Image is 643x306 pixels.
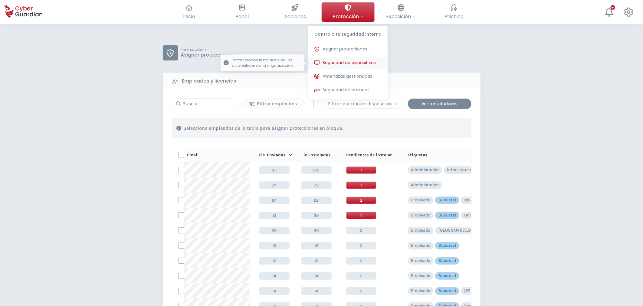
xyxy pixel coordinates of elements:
[181,48,234,52] p: PROTECCIÓN >
[323,46,367,52] span: Asignar protecciones
[181,52,234,58] p: Asignar protecciones
[301,152,337,158] div: Lic. Instaladas
[464,213,476,218] p: Union
[438,258,456,263] p: Sucursal
[428,2,481,22] button: Phishing
[611,5,615,10] div: +
[438,243,456,248] p: Sucursal
[346,242,376,249] span: 0
[411,228,430,233] p: Empleado
[308,57,388,69] button: Seguridad de dispositivosProtecciones instaladas en los dispositivos de tu organización.
[269,2,322,22] button: Acciones
[301,272,332,280] span: 14
[259,287,290,295] span: 14
[301,227,332,234] span: 20
[411,197,430,203] p: Empleado
[346,212,376,219] span: 1
[346,152,399,158] div: Pendientes de instalar
[182,77,237,85] b: Empleados y licencias
[259,166,290,174] span: 121
[438,273,456,278] p: Sucursal
[346,272,376,280] span: 0
[259,197,290,204] span: 24
[411,213,430,218] p: Empleado
[411,243,430,248] p: Empleado
[408,152,541,158] div: Etiquetas
[183,13,195,20] span: Inicio
[411,273,430,278] p: Empleado
[246,100,300,107] div: Filtrar empleados
[438,288,456,294] p: Sucursal
[464,288,497,294] p: [PERSON_NAME]
[301,212,332,219] span: 20
[411,258,430,263] p: Empleado
[259,257,290,265] span: 16
[259,272,290,280] span: 14
[322,2,375,22] button: ProtecciónControla tu seguridad internaAsignar proteccionesSeguridad de dispositivosProtecciones ...
[464,197,471,203] p: UIS
[216,2,269,22] button: Panel
[301,242,332,249] span: 16
[438,197,456,203] p: Sucursal
[301,166,332,174] span: 120
[259,242,290,249] span: 16
[172,98,235,109] input: Buscar...
[241,99,305,109] button: Filtrar empleados
[438,228,512,233] p: [GEOGRAPHIC_DATA][PERSON_NAME]
[163,2,216,22] button: Inicio
[235,13,249,20] span: Panel
[375,2,428,22] button: Exposición
[259,181,290,189] span: 74
[447,167,477,173] p: Infraestructura
[308,26,388,40] p: Controla tu seguridad interna
[284,13,306,20] span: Acciones
[411,182,439,188] p: Administrador
[184,125,343,131] p: Selecciona empleados de la tabla para asignar protecciones en bloque.
[308,70,388,83] button: Amenazas gestionadas
[313,99,315,108] span: |
[346,181,376,189] span: 1
[346,227,376,234] span: 0
[411,288,430,294] p: Empleado
[333,13,363,20] span: Protección
[346,166,376,174] span: 1
[412,100,467,107] div: Ver instaladores
[308,84,388,96] button: Seguridad de buzones
[308,43,388,55] button: Asignar protecciones
[301,287,332,295] span: 14
[411,167,439,173] p: Administrador
[408,99,471,109] button: Ver instaladores
[259,212,290,219] span: 21
[232,57,301,68] p: Protecciones instaladas en los dispositivos de tu organización.
[323,73,372,80] span: Amenazas gestionadas
[259,227,290,234] span: 20
[323,87,369,93] span: Seguridad de buzones
[323,60,376,66] span: Seguridad de dispositivos
[444,13,464,20] span: Phishing
[301,257,332,265] span: 16
[301,197,332,204] span: 22
[346,257,376,265] span: 0
[386,13,416,20] span: Exposición
[346,197,376,204] span: 2
[438,213,456,218] p: Sucursal
[346,287,376,295] span: 0
[301,181,332,189] span: 73
[259,152,292,158] div: Lic. Enviadas
[187,152,250,158] div: Email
